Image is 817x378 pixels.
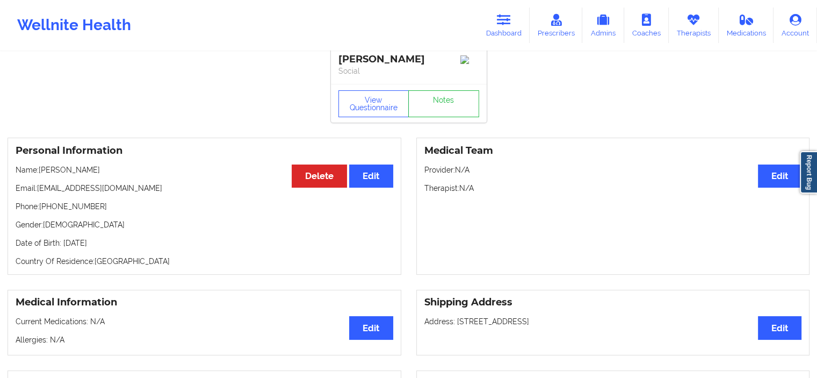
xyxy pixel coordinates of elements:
button: View Questionnaire [338,90,409,117]
button: Edit [349,165,393,188]
a: Dashboard [478,8,530,43]
p: Phone: [PHONE_NUMBER] [16,201,393,212]
button: Edit [758,316,801,339]
div: [PERSON_NAME] [338,53,479,66]
p: Therapist: N/A [424,183,802,194]
p: Gender: [DEMOGRAPHIC_DATA] [16,219,393,230]
p: Name: [PERSON_NAME] [16,165,393,175]
a: Admins [582,8,624,43]
a: Medications [719,8,774,43]
button: Edit [758,165,801,188]
h3: Shipping Address [424,296,802,309]
a: Prescribers [530,8,583,43]
p: Email: [EMAIL_ADDRESS][DOMAIN_NAME] [16,183,393,194]
h3: Personal Information [16,145,393,157]
button: Edit [349,316,393,339]
p: Allergies: N/A [16,334,393,345]
p: Social [338,66,479,76]
p: Address: [STREET_ADDRESS] [424,316,802,327]
h3: Medical Information [16,296,393,309]
a: Notes [408,90,479,117]
button: Delete [292,165,347,188]
p: Date of Birth: [DATE] [16,238,393,248]
h3: Medical Team [424,145,802,157]
a: Account [773,8,817,43]
p: Provider: N/A [424,165,802,175]
p: Current Medications: N/A [16,316,393,327]
img: Image%2Fplaceholer-image.png [460,55,479,64]
a: Coaches [624,8,669,43]
a: Report Bug [800,151,817,194]
a: Therapists [669,8,719,43]
p: Country Of Residence: [GEOGRAPHIC_DATA] [16,256,393,267]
